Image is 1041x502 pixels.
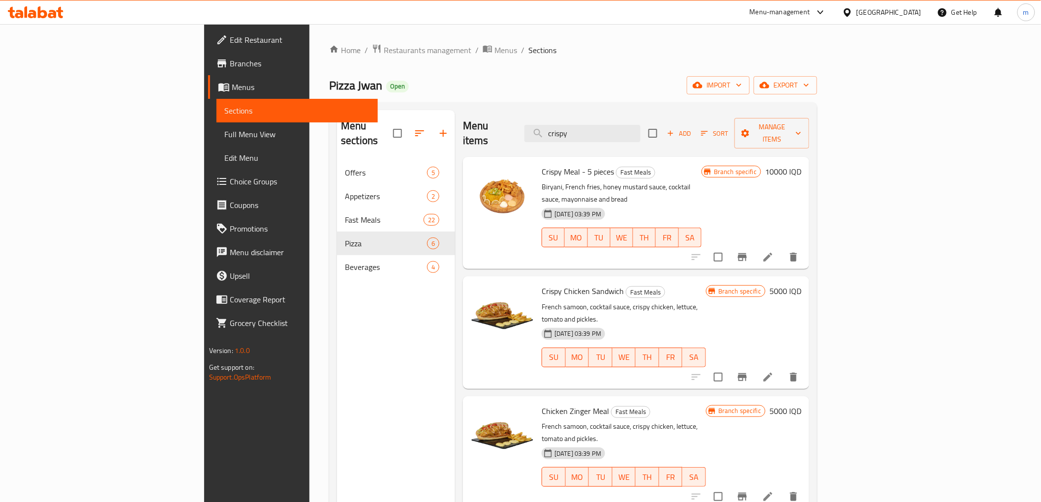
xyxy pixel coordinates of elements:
[230,246,370,258] span: Menu disclaimer
[637,231,652,245] span: TH
[424,214,439,226] div: items
[663,350,679,364] span: FR
[345,261,427,273] span: Beverages
[687,76,750,94] button: import
[224,152,370,164] span: Edit Menu
[230,34,370,46] span: Edit Restaurant
[656,228,678,247] button: FR
[663,126,695,141] span: Add item
[208,288,378,311] a: Coverage Report
[427,261,439,273] div: items
[546,350,561,364] span: SU
[494,44,517,56] span: Menus
[626,287,665,298] span: Fast Meals
[701,128,728,139] span: Sort
[428,263,439,272] span: 4
[769,284,801,298] h6: 5000 IQD
[230,176,370,187] span: Choice Groups
[230,270,370,282] span: Upsell
[471,165,534,228] img: Crispy Meal - 5 pieces
[659,348,683,367] button: FR
[782,365,805,389] button: delete
[762,251,774,263] a: Edit menu item
[708,367,729,387] span: Select to update
[372,44,471,57] a: Restaurants management
[208,28,378,52] a: Edit Restaurant
[686,470,702,484] span: SA
[742,121,801,146] span: Manage items
[542,181,702,206] p: Biryani, French fries, honey mustard sauce, cocktail sauce, mayonnaise and bread
[592,231,607,245] span: TU
[699,126,731,141] button: Sort
[427,167,439,178] div: items
[566,348,589,367] button: MO
[208,193,378,217] a: Coupons
[565,228,587,247] button: MO
[521,44,524,56] li: /
[551,209,605,219] span: [DATE] 03:39 PM
[616,350,632,364] span: WE
[626,286,665,298] div: Fast Meals
[208,240,378,264] a: Menu disclaimer
[643,123,663,144] span: Select section
[769,404,801,418] h6: 5000 IQD
[230,223,370,235] span: Promotions
[230,294,370,305] span: Coverage Report
[216,122,378,146] a: Full Menu View
[633,228,656,247] button: TH
[542,420,706,445] p: French samoon, cocktail sauce, crispy chicken, lettuce, tomato and pickles.
[337,208,455,232] div: Fast Meals22
[209,361,254,374] span: Get support on:
[386,82,409,90] span: Open
[542,301,706,325] p: French samoon, cocktail sauce, crispy chicken, lettuce, tomato and pickles.
[551,449,605,458] span: [DATE] 03:39 PM
[1023,7,1029,18] span: m
[546,231,561,245] span: SU
[428,192,439,201] span: 2
[566,467,589,487] button: MO
[230,58,370,69] span: Branches
[337,184,455,208] div: Appetizers2
[209,371,272,384] a: Support.OpsPlatform
[542,164,614,179] span: Crispy Meal - 5 pieces
[695,126,735,141] span: Sort items
[230,317,370,329] span: Grocery Checklist
[636,348,659,367] button: TH
[611,228,633,247] button: WE
[542,467,565,487] button: SU
[683,231,698,245] span: SA
[782,245,805,269] button: delete
[551,329,605,338] span: [DATE] 03:39 PM
[735,118,809,148] button: Manage items
[216,99,378,122] a: Sections
[616,167,655,178] div: Fast Meals
[659,467,683,487] button: FR
[660,231,674,245] span: FR
[640,470,655,484] span: TH
[731,245,754,269] button: Branch-specific-item
[345,214,424,226] span: Fast Meals
[524,125,641,142] input: search
[542,348,565,367] button: SU
[387,123,408,144] span: Select all sections
[528,44,556,56] span: Sections
[640,350,655,364] span: TH
[542,284,624,298] span: Crispy Chicken Sandwich
[679,228,702,247] button: SA
[209,344,233,357] span: Version:
[750,6,810,18] div: Menu-management
[384,44,471,56] span: Restaurants management
[589,467,612,487] button: TU
[345,237,427,249] span: Pizza
[337,232,455,255] div: Pizza6
[666,128,692,139] span: Add
[483,44,517,57] a: Menus
[428,168,439,177] span: 5
[686,350,702,364] span: SA
[714,287,765,296] span: Branch specific
[542,404,609,418] span: Chicken Zinger Meal
[542,228,565,247] button: SU
[682,348,706,367] button: SA
[208,264,378,288] a: Upsell
[235,344,250,357] span: 1.0.0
